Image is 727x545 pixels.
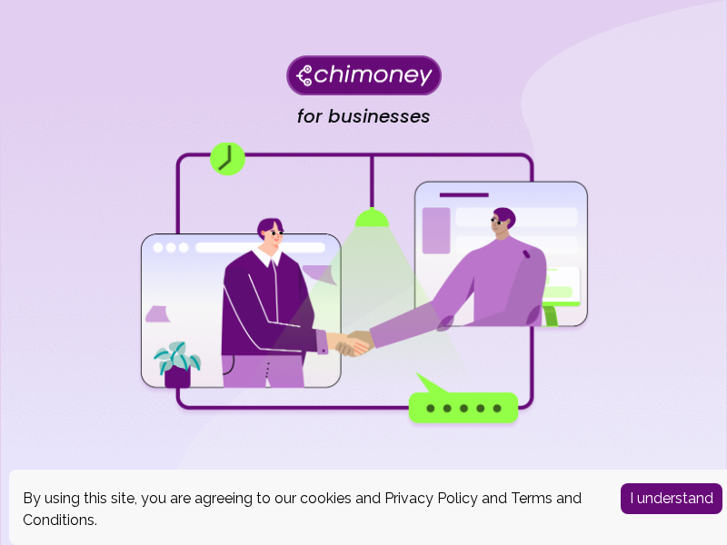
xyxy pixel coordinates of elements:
button: Accept cookies [621,483,722,514]
img: for businesses [136,143,591,429]
a: Privacy Policy [384,490,478,507]
div: By using this site, you are agreeing to our cookies and and . [23,488,593,531]
h4: for businesses [297,105,431,128]
img: Chimoney for businesses [286,54,442,95]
